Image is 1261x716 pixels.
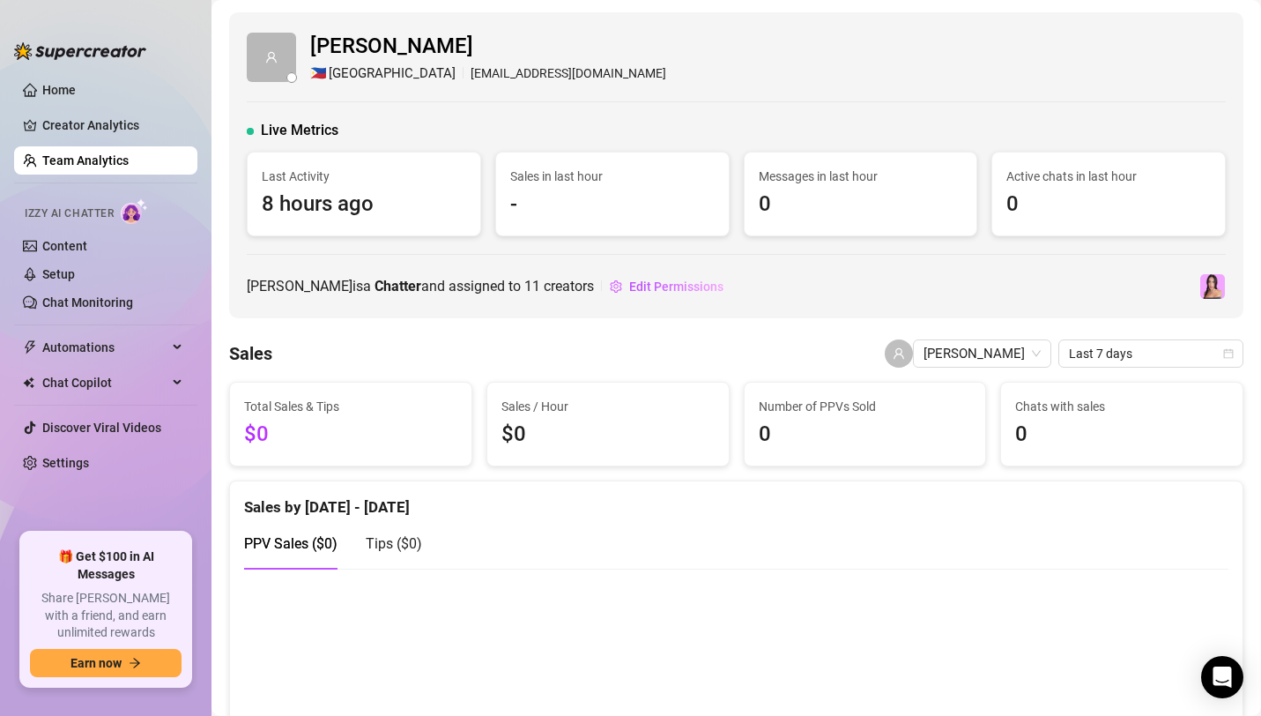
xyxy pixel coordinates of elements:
span: Total Sales & Tips [244,397,457,416]
span: PPV Sales ( $0 ) [244,535,338,552]
a: Discover Viral Videos [42,421,161,435]
span: user [893,347,905,360]
span: Live Metrics [261,120,338,141]
span: Alexis Federis [923,340,1041,367]
a: Settings [42,456,89,470]
span: Edit Permissions [629,280,723,294]
span: $0 [501,418,715,451]
span: Share [PERSON_NAME] with a friend, and earn unlimited rewards [30,590,182,642]
img: AI Chatter [121,198,148,224]
span: Izzy AI Chatter [25,205,114,222]
span: Number of PPVs Sold [759,397,972,416]
div: [EMAIL_ADDRESS][DOMAIN_NAME] [310,63,666,85]
span: setting [610,280,622,293]
span: arrow-right [129,657,141,669]
span: 8 hours ago [262,188,466,221]
img: logo-BBDzfeDw.svg [14,42,146,60]
img: Chat Copilot [23,377,34,389]
span: Earn now [70,656,122,670]
img: Rynn [1200,274,1225,299]
span: [GEOGRAPHIC_DATA] [329,63,456,85]
span: 🇵🇭 [310,63,327,85]
span: Tips ( $0 ) [366,535,422,552]
span: $0 [244,418,457,451]
span: Active chats in last hour [1006,167,1211,186]
span: 0 [759,188,963,221]
a: Creator Analytics [42,111,183,139]
span: [PERSON_NAME] is a and assigned to creators [247,275,594,297]
h4: Sales [229,341,272,366]
span: Sales in last hour [510,167,715,186]
a: Home [42,83,76,97]
span: calendar [1223,348,1234,359]
span: [PERSON_NAME] [310,30,666,63]
button: Earn nowarrow-right [30,649,182,677]
span: user [265,51,278,63]
span: Messages in last hour [759,167,963,186]
span: - [510,188,715,221]
span: Chat Copilot [42,369,167,397]
div: Sales by [DATE] - [DATE] [244,481,1228,519]
span: Last 7 days [1069,340,1233,367]
a: Setup [42,267,75,281]
div: Open Intercom Messenger [1201,656,1243,698]
span: thunderbolt [23,340,37,354]
a: Content [42,239,87,253]
button: Edit Permissions [609,272,724,301]
span: Chats with sales [1015,397,1228,416]
span: 🎁 Get $100 in AI Messages [30,548,182,583]
span: Automations [42,333,167,362]
a: Team Analytics [42,153,129,168]
span: Sales / Hour [501,397,715,416]
span: 0 [759,418,972,451]
span: 0 [1006,188,1211,221]
span: 0 [1015,418,1228,451]
span: 11 [524,278,540,295]
b: Chatter [375,278,421,295]
a: Chat Monitoring [42,295,133,310]
span: Last Activity [262,167,466,186]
